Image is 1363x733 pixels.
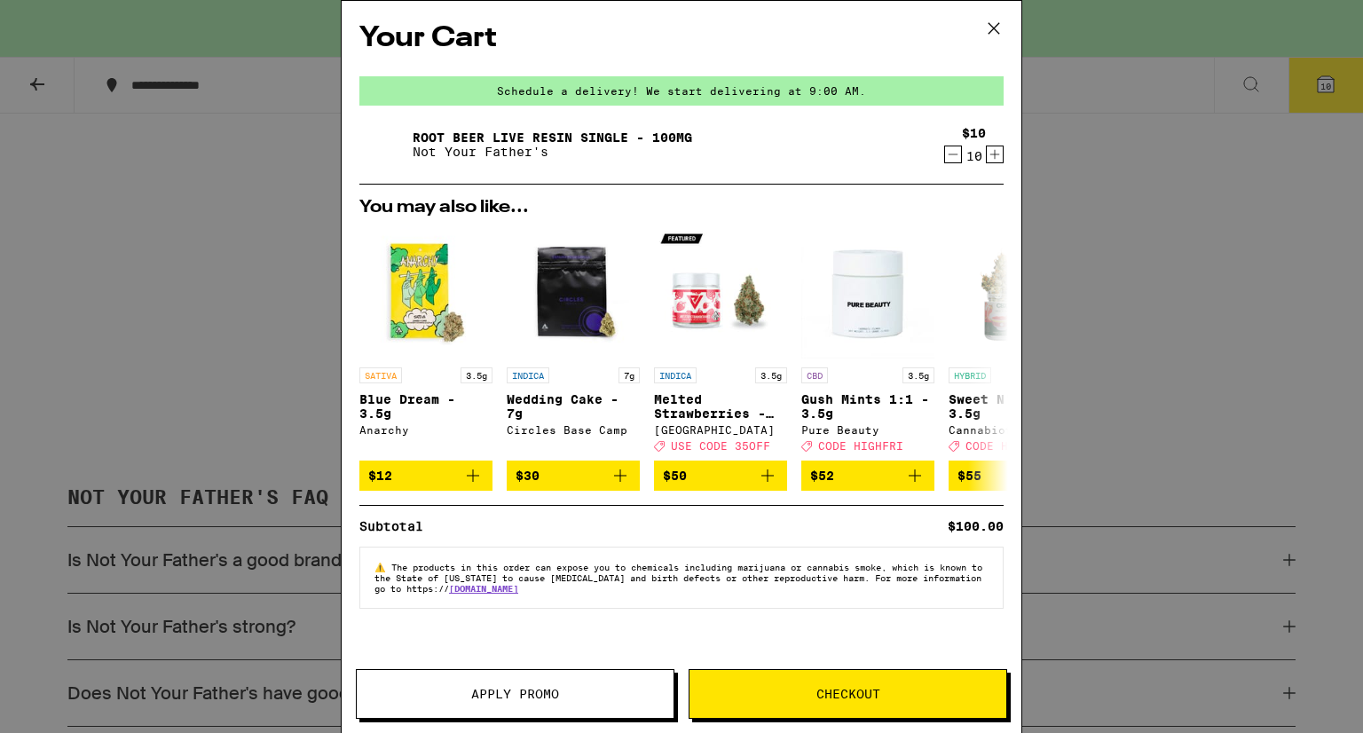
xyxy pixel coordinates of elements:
p: HYBRID [949,367,991,383]
p: Gush Mints 1:1 - 3.5g [801,392,934,421]
span: The products in this order can expose you to chemicals including marijuana or cannabis smoke, whi... [374,562,982,594]
div: 10 [962,149,986,163]
a: [DOMAIN_NAME] [449,583,518,594]
span: Checkout [816,688,880,700]
a: Open page for Gush Mints 1:1 - 3.5g from Pure Beauty [801,225,934,461]
p: Melted Strawberries - 3.5g [654,392,787,421]
span: $52 [810,469,834,483]
span: $55 [957,469,981,483]
div: Schedule a delivery! We start delivering at 9:00 AM. [359,76,1004,106]
button: Apply Promo [356,669,674,719]
h2: You may also like... [359,199,1004,217]
button: Add to bag [949,461,1082,491]
div: Pure Beauty [801,424,934,436]
div: Circles Base Camp [507,424,640,436]
div: $100.00 [948,520,1004,532]
span: CODE HIGHFRI [818,440,903,452]
img: Root Beer Live Resin Single - 100mg [359,120,409,169]
div: Anarchy [359,424,492,436]
button: Checkout [689,669,1007,719]
p: INDICA [654,367,697,383]
button: Add to bag [801,461,934,491]
a: Open page for Melted Strawberries - 3.5g from Ember Valley [654,225,787,461]
p: Not Your Father's [413,145,692,159]
p: Blue Dream - 3.5g [359,392,492,421]
button: Add to bag [654,461,787,491]
p: 3.5g [461,367,492,383]
img: Anarchy - Blue Dream - 3.5g [359,225,492,359]
a: Root Beer Live Resin Single - 100mg [413,130,692,145]
button: Decrement [944,146,962,163]
a: Open page for Sweet N' Sour - 3.5g from Cannabiotix [949,225,1082,461]
div: $10 [962,126,986,140]
button: Add to bag [507,461,640,491]
p: CBD [801,367,828,383]
button: Increment [986,146,1004,163]
img: Pure Beauty - Gush Mints 1:1 - 3.5g [801,225,934,359]
p: 3.5g [902,367,934,383]
span: $50 [663,469,687,483]
a: Open page for Wedding Cake - 7g from Circles Base Camp [507,225,640,461]
div: [GEOGRAPHIC_DATA] [654,424,787,436]
img: Cannabiotix - Sweet N' Sour - 3.5g [949,225,1082,359]
img: Circles Base Camp - Wedding Cake - 7g [507,225,640,359]
button: Add to bag [359,461,492,491]
a: Open page for Blue Dream - 3.5g from Anarchy [359,225,492,461]
span: CODE HIGHFRI [965,440,1051,452]
div: Subtotal [359,520,436,532]
p: INDICA [507,367,549,383]
span: USE CODE 35OFF [671,440,770,452]
p: 7g [618,367,640,383]
span: $30 [516,469,540,483]
span: $12 [368,469,392,483]
span: ⚠️ [374,562,391,572]
p: 3.5g [755,367,787,383]
span: Apply Promo [471,688,559,700]
img: Ember Valley - Melted Strawberries - 3.5g [654,225,787,359]
p: Wedding Cake - 7g [507,392,640,421]
p: Sweet N' Sour - 3.5g [949,392,1082,421]
span: Hi. Need any help? [11,12,128,27]
div: Cannabiotix [949,424,1082,436]
h2: Your Cart [359,19,1004,59]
